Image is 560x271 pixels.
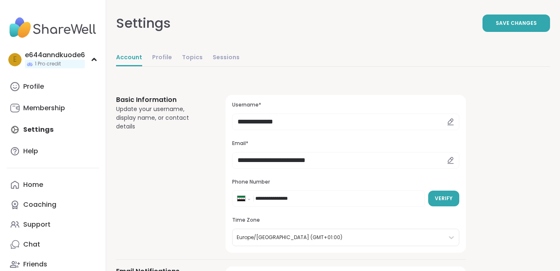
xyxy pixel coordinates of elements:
span: e [13,54,17,65]
a: Profile [152,50,172,66]
a: Membership [7,98,99,118]
a: Coaching [7,195,99,215]
div: Update your username, display name, or contact details [116,105,206,131]
div: Settings [116,13,171,33]
h3: Time Zone [232,217,459,224]
img: ShareWell Nav Logo [7,13,99,42]
h3: Phone Number [232,179,459,186]
div: Help [23,147,38,156]
button: Verify [428,191,459,206]
h3: Username* [232,102,459,109]
a: Support [7,215,99,235]
div: Chat [23,240,40,249]
h3: Basic Information [116,95,206,105]
div: Profile [23,82,44,91]
a: Chat [7,235,99,254]
button: Save Changes [482,15,550,32]
h3: Email* [232,140,459,147]
a: Account [116,50,142,66]
a: Topics [182,50,203,66]
a: Home [7,175,99,195]
div: Support [23,220,51,229]
a: Sessions [213,50,240,66]
div: e644anndkuode6 [25,51,85,60]
span: Save Changes [496,19,537,27]
div: Membership [23,104,65,113]
a: Help [7,141,99,161]
span: 1 Pro credit [35,60,61,68]
span: Verify [435,195,453,202]
div: Friends [23,260,47,269]
div: Coaching [23,200,56,209]
div: Home [23,180,43,189]
a: Profile [7,77,99,97]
